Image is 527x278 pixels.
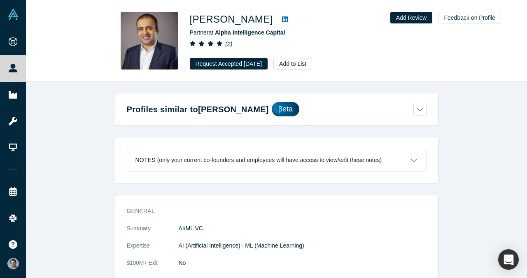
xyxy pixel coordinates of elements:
[190,12,273,27] h1: [PERSON_NAME]
[272,102,299,116] div: βeta
[127,207,415,215] h3: General
[179,224,427,233] p: AI/ML VC.
[127,224,179,241] dt: Summary
[157,157,382,164] p: (only your current co-founders and employees will have access to view/edit these notes)
[135,156,156,164] h3: Notes
[127,149,426,171] button: Notes (only your current co-founders and employees will have access to view/edit these notes)
[273,58,312,69] button: Add to List
[127,102,427,116] button: Profiles similar to[PERSON_NAME]βeta
[127,103,269,116] h2: Profiles similar to [PERSON_NAME]
[179,242,304,249] span: AI (Artificial Intelligence) · ML (Machine Learning)
[7,258,19,269] img: VP Singh's Account
[127,259,179,276] dt: $100M+ Exit
[225,41,232,47] i: ( 2 )
[190,58,268,69] button: Request Accepted [DATE]
[215,29,285,36] a: Alpha Intelligence Capital
[179,259,427,267] dd: No
[7,9,19,20] img: Alchemist Vault Logo
[127,241,179,259] dt: Expertise
[121,12,178,69] img: Uday Sandhu's Profile Image
[190,29,285,36] span: Partner at
[390,12,433,23] button: Add Review
[438,12,501,23] button: Feedback on Profile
